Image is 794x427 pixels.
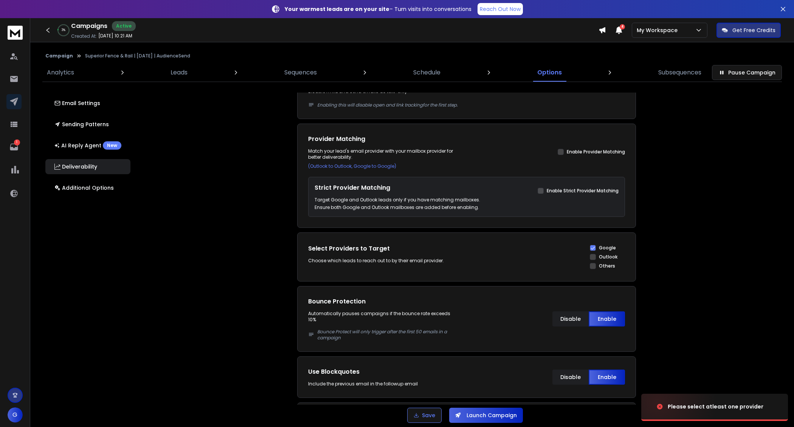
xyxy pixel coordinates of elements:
[654,63,706,82] a: Subsequences
[641,386,717,427] img: image
[285,5,471,13] p: – Turn visits into conversations
[8,407,23,422] button: G
[589,370,625,385] button: Enable
[716,23,781,38] button: Get Free Credits
[54,121,109,128] p: Sending Patterns
[589,311,625,326] button: Enable
[599,263,615,269] label: Others
[45,159,130,174] button: Deliverability
[317,329,459,341] p: Bounce Protect will only trigger after the first 50 emails in a campaign
[308,244,459,253] h1: Select Providers to Target
[315,204,480,210] p: Ensure both Google and Outlook mailboxes are added before enabling.
[637,26,681,34] p: My Workspace
[712,65,782,80] button: Pause Campaign
[45,96,130,111] button: Email Settings
[480,5,521,13] p: Reach Out Now
[45,138,130,153] button: AI Reply AgentNew
[71,22,107,31] h1: Campaigns
[552,311,589,326] button: Disable
[8,26,23,40] img: logo
[98,33,132,39] p: [DATE] 10:21 AM
[308,381,459,387] p: Include the previous email in the followup email
[308,311,459,323] p: Automatically pauses campaigns if the bounce rate exceeds 10%
[71,33,97,39] p: Created At:
[284,68,317,77] p: Sequences
[45,117,130,132] button: Sending Patterns
[103,141,121,150] div: New
[315,197,480,203] p: Target Google and Outlook leads only if you have matching mailboxes.
[166,63,192,82] a: Leads
[42,63,79,82] a: Analytics
[112,21,136,31] div: Active
[317,102,625,108] p: Enabling this will disable open and link tracking for the first step .
[85,53,190,59] p: Superior Fence & Rail | [DATE] | AudienceSend
[45,53,73,59] button: Campaign
[407,408,442,423] button: Save
[308,367,459,376] h1: Use Blockquotes
[171,68,188,77] p: Leads
[308,297,459,306] h1: Bounce Protection
[308,135,459,144] h1: Provider Matching
[308,148,459,160] p: Match your lead's email provider with your mailbox provider for better deliverability.
[658,68,701,77] p: Subsequences
[620,24,625,29] span: 4
[567,149,625,155] label: Enable Provider Matching
[478,3,523,15] a: Reach Out Now
[280,63,321,82] a: Sequences
[47,68,74,77] p: Analytics
[14,139,20,145] p: 1
[533,63,566,82] a: Options
[599,245,616,251] label: Google
[599,254,617,260] label: Outlook
[308,258,459,264] p: Choose which leads to reach out to by their email provider.
[54,141,121,150] p: AI Reply Agent
[45,180,130,195] button: Additional Options
[552,370,589,385] button: Disable
[547,188,619,194] label: Enable Strict Provider Matching
[409,63,445,82] a: Schedule
[732,26,775,34] p: Get Free Credits
[62,28,65,32] p: 3 %
[668,403,763,410] div: Please select atleast one provider
[54,99,100,107] p: Email Settings
[285,5,389,13] strong: Your warmest leads are on your site
[6,139,22,155] a: 1
[449,408,523,423] button: Launch Campaign
[537,68,562,77] p: Options
[54,184,114,192] p: Additional Options
[413,68,440,77] p: Schedule
[315,183,480,192] h1: Strict Provider Matching
[54,163,97,170] p: Deliverability
[308,163,459,169] p: (Outlook to Outlook, Google to Google)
